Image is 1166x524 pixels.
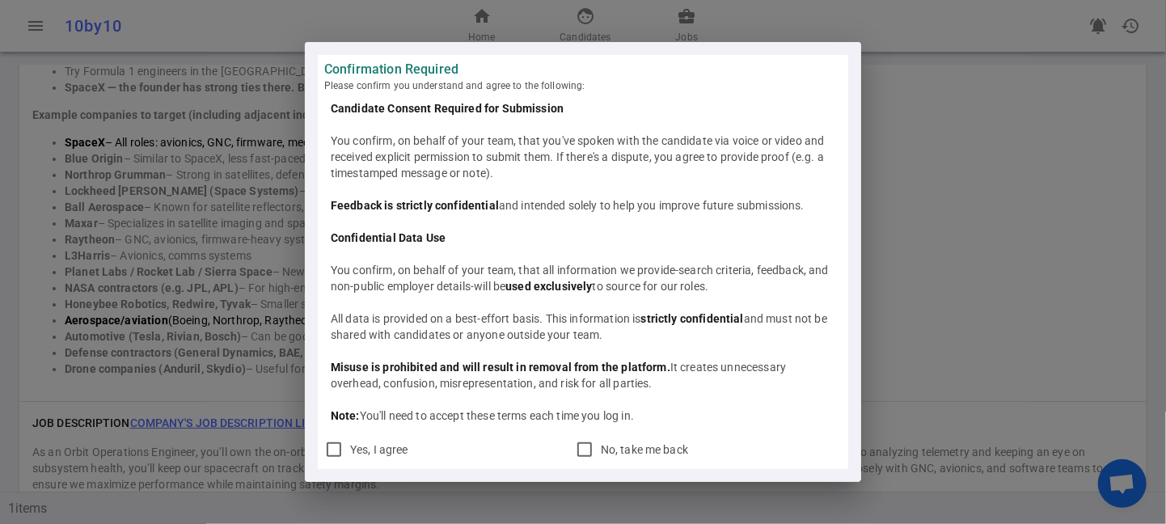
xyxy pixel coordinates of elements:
b: used exclusively [505,280,592,293]
div: and intended solely to help you improve future submissions. [331,197,835,213]
div: You confirm, on behalf of your team, that all information we provide-search criteria, feedback, a... [331,262,835,294]
b: Misuse is prohibited and will result in removal from the platform. [331,361,670,374]
b: Feedback is strictly confidential [331,199,499,212]
strong: Confirmation Required [324,61,842,78]
div: It creates unnecessary overhead, confusion, misrepresentation, and risk for all parties. [331,359,835,391]
span: Yes, I agree [350,443,408,456]
div: You confirm, on behalf of your team, that you've spoken with the candidate via voice or video and... [331,133,835,181]
span: Please confirm you understand and agree to the following: [324,78,842,94]
b: Candidate Consent Required for Submission [331,102,564,115]
div: All data is provided on a best-effort basis. This information is and must not be shared with cand... [331,311,835,343]
div: You'll need to accept these terms each time you log in. [331,408,835,424]
span: No, take me back [601,443,688,456]
b: Confidential Data Use [331,231,446,244]
b: Note: [331,409,360,422]
b: strictly confidential [641,312,744,325]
